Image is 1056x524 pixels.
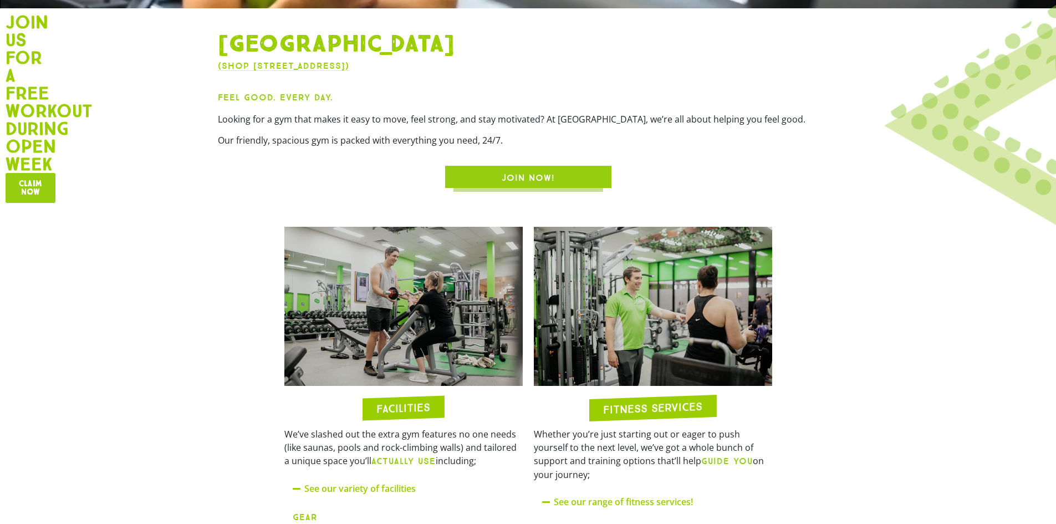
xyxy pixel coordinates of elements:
b: GUIDE YOU [701,456,753,466]
a: Claim now [6,173,55,203]
h2: Join us for a free workout during open week [6,13,50,173]
p: We’ve slashed out the extra gym features no one needs (like saunas, pools and rock-climbing walls... [284,428,523,468]
a: See our variety of facilities [304,482,416,495]
h2: FACILITIES [376,401,430,414]
p: Whether you’re just starting out or eager to push yourself to the next level, we’ve got a whole b... [534,428,772,481]
strong: GEAR [293,512,318,522]
h1: [GEOGRAPHIC_DATA] [218,30,839,59]
div: See our variety of facilities [284,476,523,502]
p: Our friendly, spacious gym is packed with everything you need, 24/7. [218,134,839,147]
p: Looking for a gym that makes it easy to move, feel strong, and stay motivated? At [GEOGRAPHIC_DAT... [218,113,839,126]
a: JOIN NOW! [445,166,611,188]
div: See our range of fitness services! [534,489,772,515]
b: ACTUALLY USE [371,456,436,466]
a: (Shop [STREET_ADDRESS]) [218,60,349,71]
a: See our range of fitness services! [554,496,693,508]
span: Claim now [19,180,42,196]
span: JOIN NOW! [502,171,555,185]
h2: FITNESS SERVICES [603,401,702,415]
strong: Feel Good. Every Day. [218,92,333,103]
